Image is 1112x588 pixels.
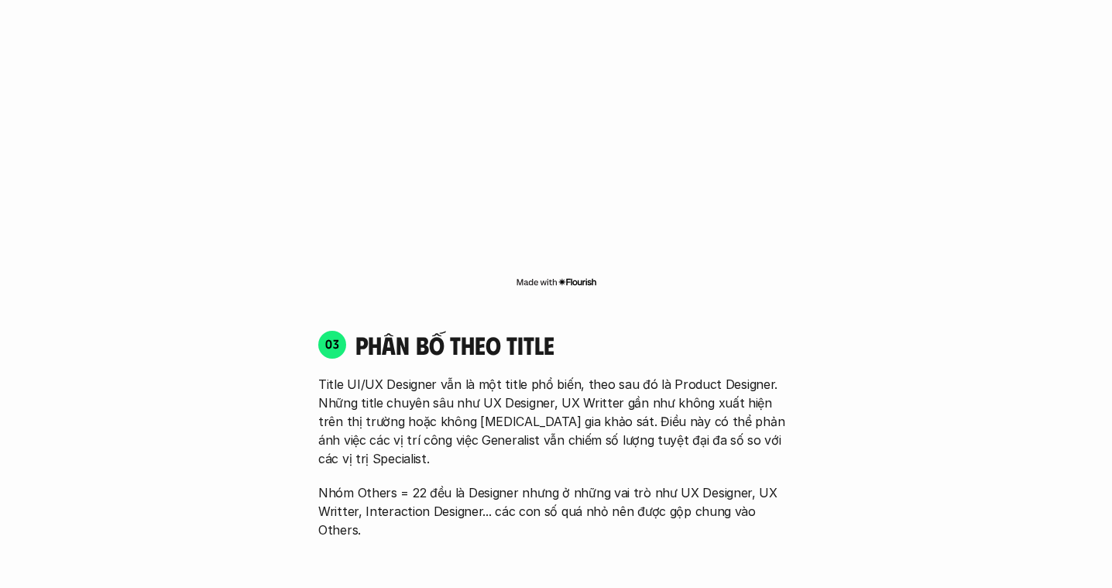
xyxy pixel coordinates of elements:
p: 03 [325,338,340,350]
h4: phân bố theo title [355,330,794,359]
p: Title UI/UX Designer vẫn là một title phổ biến, theo sau đó là Product Designer. Những title chuy... [318,375,794,468]
img: Made with Flourish [516,276,597,288]
p: Nhóm Others = 22 đều là Designer nhưng ở những vai trò như UX Designer, UX Writter, Interaction D... [318,483,794,539]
